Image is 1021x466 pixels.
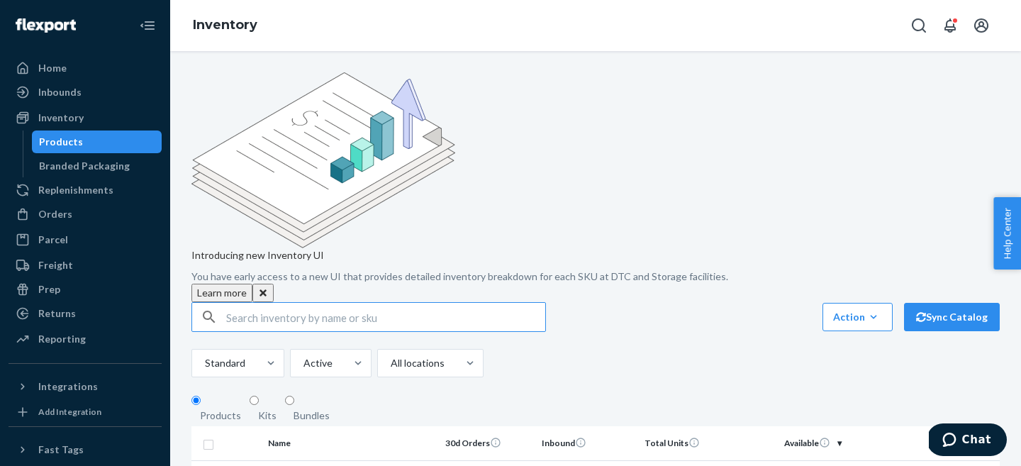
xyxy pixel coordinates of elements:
[9,404,162,421] a: Add Integration
[193,17,257,33] a: Inventory
[9,375,162,398] button: Integrations
[9,278,162,301] a: Prep
[191,396,201,405] input: Products
[389,356,391,370] input: All locations
[9,106,162,129] a: Inventory
[38,111,84,125] div: Inventory
[38,61,67,75] div: Home
[38,85,82,99] div: Inbounds
[9,57,162,79] a: Home
[38,258,73,272] div: Freight
[191,270,1000,284] p: You have early access to a new UI that provides detailed inventory breakdown for each SKU at DTC ...
[993,197,1021,270] button: Help Center
[38,183,113,197] div: Replenishments
[9,328,162,350] a: Reporting
[38,233,68,247] div: Parcel
[203,356,205,370] input: Standard
[9,81,162,104] a: Inbounds
[38,379,98,394] div: Integrations
[929,423,1007,459] iframe: Opens a widget where you can chat to one of our agents
[262,426,422,460] th: Name
[32,131,162,153] a: Products
[9,179,162,201] a: Replenishments
[9,302,162,325] a: Returns
[705,426,847,460] th: Available
[9,438,162,461] button: Fast Tags
[191,72,455,248] img: new-reports-banner-icon.82668bd98b6a51aee86340f2a7b77ae3.png
[39,135,83,149] div: Products
[822,303,893,331] button: Action
[252,284,274,302] button: Close
[422,426,507,460] th: 30d Orders
[133,11,162,40] button: Close Navigation
[226,303,545,331] input: Search inventory by name or sku
[182,5,269,46] ol: breadcrumbs
[905,11,933,40] button: Open Search Box
[592,426,705,460] th: Total Units
[38,207,72,221] div: Orders
[258,409,277,423] div: Kits
[38,332,86,346] div: Reporting
[507,426,592,460] th: Inbound
[9,254,162,277] a: Freight
[9,228,162,251] a: Parcel
[285,396,294,405] input: Bundles
[38,306,76,321] div: Returns
[9,203,162,226] a: Orders
[904,303,1000,331] button: Sync Catalog
[39,159,130,173] div: Branded Packaging
[38,443,84,457] div: Fast Tags
[191,248,1000,262] p: Introducing new Inventory UI
[38,406,101,418] div: Add Integration
[200,409,241,423] div: Products
[967,11,995,40] button: Open account menu
[16,18,76,33] img: Flexport logo
[294,409,330,423] div: Bundles
[302,356,303,370] input: Active
[38,282,60,296] div: Prep
[191,284,252,302] button: Learn more
[833,310,882,324] div: Action
[936,11,964,40] button: Open notifications
[32,155,162,177] a: Branded Packaging
[250,396,259,405] input: Kits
